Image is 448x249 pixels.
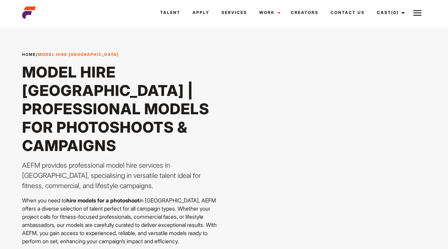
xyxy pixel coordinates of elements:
img: Burger icon [413,9,421,17]
a: Talent [154,3,186,22]
strong: Model Hire [GEOGRAPHIC_DATA] [38,52,119,57]
a: Cast(0) [371,3,409,22]
a: Apply [186,3,215,22]
p: AEFM provides professional model hire services in [GEOGRAPHIC_DATA], specialising in versatile ta... [22,160,220,191]
a: Creators [285,3,325,22]
span: / [22,52,119,57]
strong: hire models for a photoshoot [66,197,139,204]
p: When you need to in [GEOGRAPHIC_DATA], AEFM offers a diverse selection of talent perfect for all ... [22,196,220,245]
h1: Model Hire [GEOGRAPHIC_DATA] | Professional Models for Photoshoots & Campaigns [22,63,220,155]
a: Services [215,3,253,22]
a: Contact Us [325,3,371,22]
a: Home [22,52,36,57]
span: (0) [391,10,399,15]
img: cropped-aefm-brand-fav-22-square.png [22,6,36,19]
a: Work [253,3,285,22]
